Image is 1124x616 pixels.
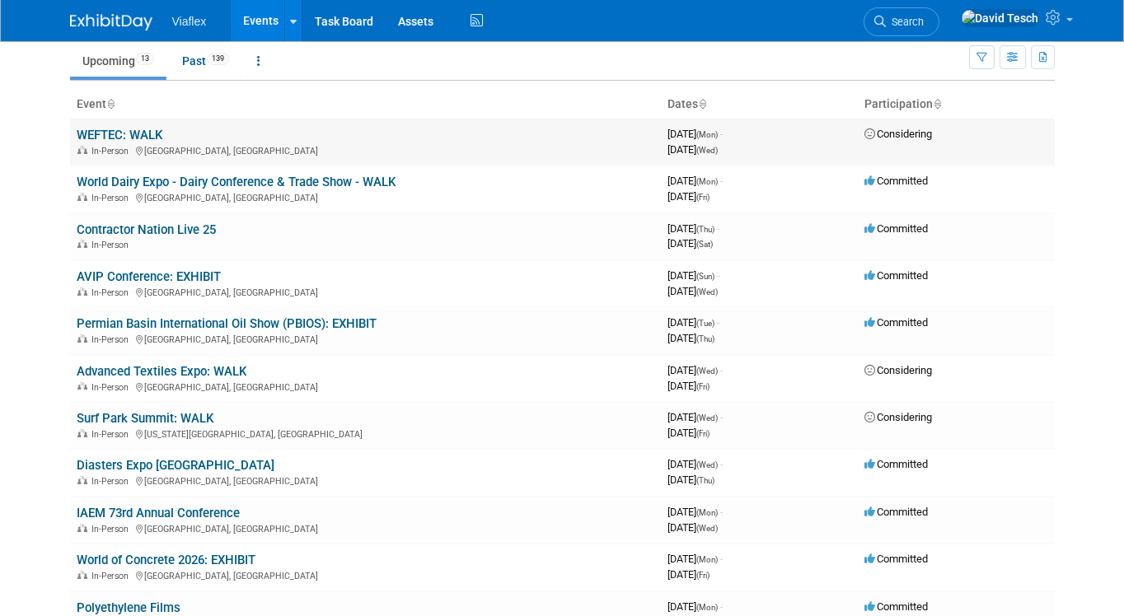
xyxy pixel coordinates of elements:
span: - [720,364,723,376]
span: (Wed) [696,146,718,155]
span: In-Person [91,287,133,298]
img: In-Person Event [77,524,87,532]
span: Committed [864,458,928,470]
div: [US_STATE][GEOGRAPHIC_DATA], [GEOGRAPHIC_DATA] [77,427,654,440]
img: In-Person Event [77,146,87,154]
a: Permian Basin International Oil Show (PBIOS): EXHIBIT [77,316,377,331]
img: In-Person Event [77,334,87,343]
span: - [717,222,719,235]
span: (Mon) [696,603,718,612]
th: Dates [661,91,858,119]
span: - [720,458,723,470]
span: [DATE] [667,474,714,486]
span: Considering [864,411,932,423]
span: Considering [864,364,932,376]
img: In-Person Event [77,571,87,579]
span: [DATE] [667,506,723,518]
span: Considering [864,128,932,140]
a: Polyethylene Films [77,600,180,615]
span: In-Person [91,334,133,345]
img: In-Person Event [77,382,87,390]
a: World Dairy Expo - Dairy Conference & Trade Show - WALK [77,175,396,189]
span: (Fri) [696,571,710,580]
span: In-Person [91,524,133,534]
img: In-Person Event [77,287,87,296]
span: (Thu) [696,476,714,485]
span: [DATE] [667,380,710,392]
div: [GEOGRAPHIC_DATA], [GEOGRAPHIC_DATA] [77,380,654,393]
div: [GEOGRAPHIC_DATA], [GEOGRAPHIC_DATA] [77,568,654,581]
span: [DATE] [667,458,723,470]
a: Search [864,7,939,36]
a: Sort by Participation Type [933,97,941,110]
span: (Mon) [696,130,718,139]
span: (Wed) [696,460,718,469]
img: In-Person Event [77,429,87,437]
span: (Wed) [696,366,718,376]
span: - [720,128,723,140]
span: - [720,411,723,423]
a: WEFTEC: WALK [77,128,162,142]
span: Committed [864,506,928,518]
a: Contractor Nation Live 25 [77,222,216,237]
span: Committed [864,175,928,187]
a: Sort by Start Date [698,97,706,110]
div: [GEOGRAPHIC_DATA], [GEOGRAPHIC_DATA] [77,474,654,487]
span: (Wed) [696,413,718,422]
span: [DATE] [667,553,723,565]
span: (Wed) [696,287,718,296]
img: David Tesch [961,9,1039,27]
th: Participation [858,91,1055,119]
span: Committed [864,222,928,235]
span: In-Person [91,146,133,156]
img: ExhibitDay [70,14,152,30]
span: (Mon) [696,177,718,186]
div: [GEOGRAPHIC_DATA], [GEOGRAPHIC_DATA] [77,285,654,298]
span: 13 [136,53,154,65]
span: 139 [207,53,229,65]
span: (Thu) [696,225,714,234]
a: World of Concrete 2026: EXHIBIT [77,553,255,567]
span: Committed [864,600,928,613]
span: (Tue) [696,319,714,328]
span: [DATE] [667,600,723,613]
span: [DATE] [667,427,710,439]
span: - [717,269,719,282]
span: (Fri) [696,382,710,391]
span: [DATE] [667,237,713,250]
span: Committed [864,553,928,565]
span: - [720,506,723,518]
a: Upcoming13 [70,45,166,77]
a: Advanced Textiles Expo: WALK [77,364,246,379]
span: [DATE] [667,175,723,187]
span: In-Person [91,240,133,250]
span: Committed [864,316,928,329]
img: In-Person Event [77,240,87,248]
span: In-Person [91,382,133,393]
span: - [720,553,723,565]
span: [DATE] [667,190,710,203]
span: [DATE] [667,568,710,581]
div: [GEOGRAPHIC_DATA], [GEOGRAPHIC_DATA] [77,190,654,203]
span: In-Person [91,476,133,487]
th: Event [70,91,661,119]
span: (Wed) [696,524,718,533]
span: In-Person [91,571,133,581]
span: Viaflex [172,15,207,28]
span: [DATE] [667,269,719,282]
span: [DATE] [667,316,719,329]
img: In-Person Event [77,476,87,484]
a: IAEM 73rd Annual Conference [77,506,240,520]
span: [DATE] [667,521,718,534]
span: (Sun) [696,272,714,281]
span: Search [886,16,924,28]
span: In-Person [91,429,133,440]
div: [GEOGRAPHIC_DATA], [GEOGRAPHIC_DATA] [77,332,654,345]
span: (Fri) [696,193,710,202]
img: In-Person Event [77,193,87,201]
div: [GEOGRAPHIC_DATA], [GEOGRAPHIC_DATA] [77,143,654,156]
span: [DATE] [667,411,723,423]
span: [DATE] [667,128,723,140]
span: (Thu) [696,334,714,343]
span: In-Person [91,193,133,203]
